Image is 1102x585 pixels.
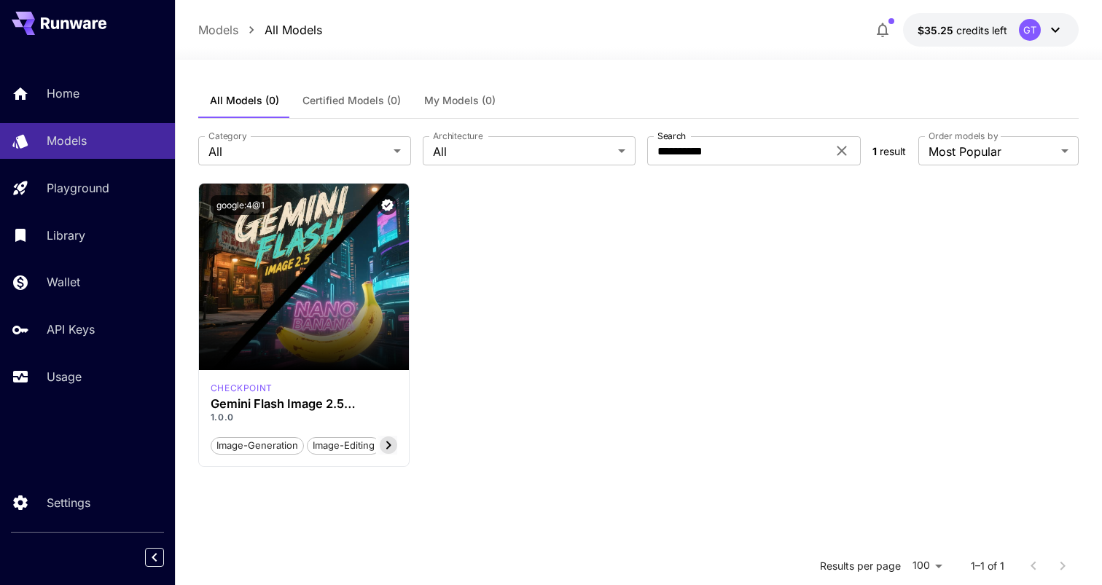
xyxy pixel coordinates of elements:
[378,195,397,215] button: Verified working
[47,321,95,338] p: API Keys
[145,548,164,567] button: Collapse sidebar
[424,94,496,107] span: My Models (0)
[265,21,322,39] a: All Models
[211,382,273,395] p: checkpoint
[929,130,998,142] label: Order models by
[880,145,906,157] span: result
[47,368,82,385] p: Usage
[956,24,1007,36] span: credits left
[657,130,686,142] label: Search
[211,439,303,453] span: image-generation
[47,179,109,197] p: Playground
[211,397,397,411] div: Gemini Flash Image 2.5 (Nano Banana)
[47,273,80,291] p: Wallet
[903,13,1079,47] button: $35.25216GT
[208,130,247,142] label: Category
[211,411,397,424] p: 1.0.0
[211,397,397,411] h3: Gemini Flash Image 2.5 ([PERSON_NAME])
[820,559,901,573] p: Results per page
[47,227,85,244] p: Library
[210,94,279,107] span: All Models (0)
[47,494,90,511] p: Settings
[433,130,482,142] label: Architecture
[211,195,270,215] button: google:4@1
[198,21,238,39] a: Models
[433,143,612,160] span: All
[47,132,87,149] p: Models
[918,24,956,36] span: $35.25
[907,555,947,576] div: 100
[156,544,175,570] div: Collapse sidebar
[872,145,877,157] span: 1
[1019,19,1041,41] div: GT
[47,85,79,102] p: Home
[211,382,273,395] div: gemini_2_5_flash_image
[308,439,380,453] span: image-editing
[198,21,322,39] nav: breadcrumb
[971,559,1004,573] p: 1–1 of 1
[929,143,1055,160] span: Most Popular
[302,94,401,107] span: Certified Models (0)
[208,143,388,160] span: All
[918,23,1007,38] div: $35.25216
[307,436,380,455] button: image-editing
[211,436,304,455] button: image-generation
